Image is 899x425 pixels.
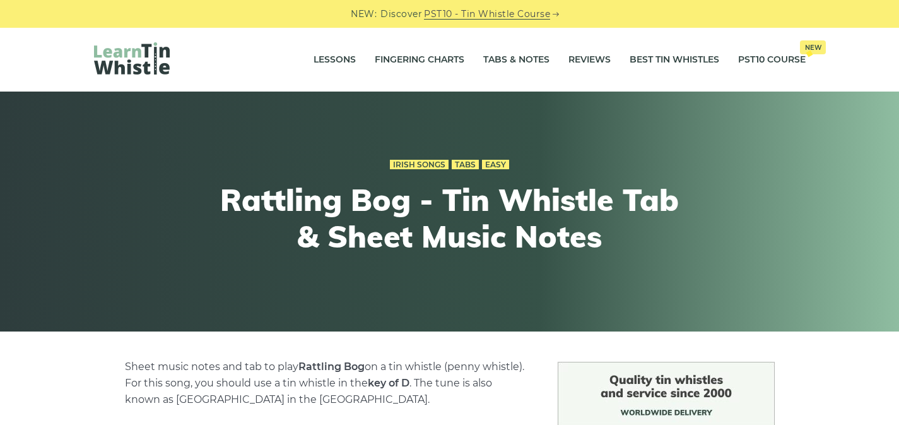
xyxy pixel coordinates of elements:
[483,44,549,76] a: Tabs & Notes
[568,44,611,76] a: Reviews
[368,377,409,389] strong: key of D
[482,160,509,170] a: Easy
[800,40,826,54] span: New
[390,160,449,170] a: Irish Songs
[125,359,527,408] p: Sheet music notes and tab to play on a tin whistle (penny whistle). For this song, you should use...
[94,42,170,75] img: LearnTinWhistle.com
[218,182,682,254] h1: Rattling Bog - Tin Whistle Tab & Sheet Music Notes
[375,44,464,76] a: Fingering Charts
[314,44,356,76] a: Lessons
[630,44,719,76] a: Best Tin Whistles
[738,44,806,76] a: PST10 CourseNew
[452,160,479,170] a: Tabs
[298,361,365,373] strong: Rattling Bog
